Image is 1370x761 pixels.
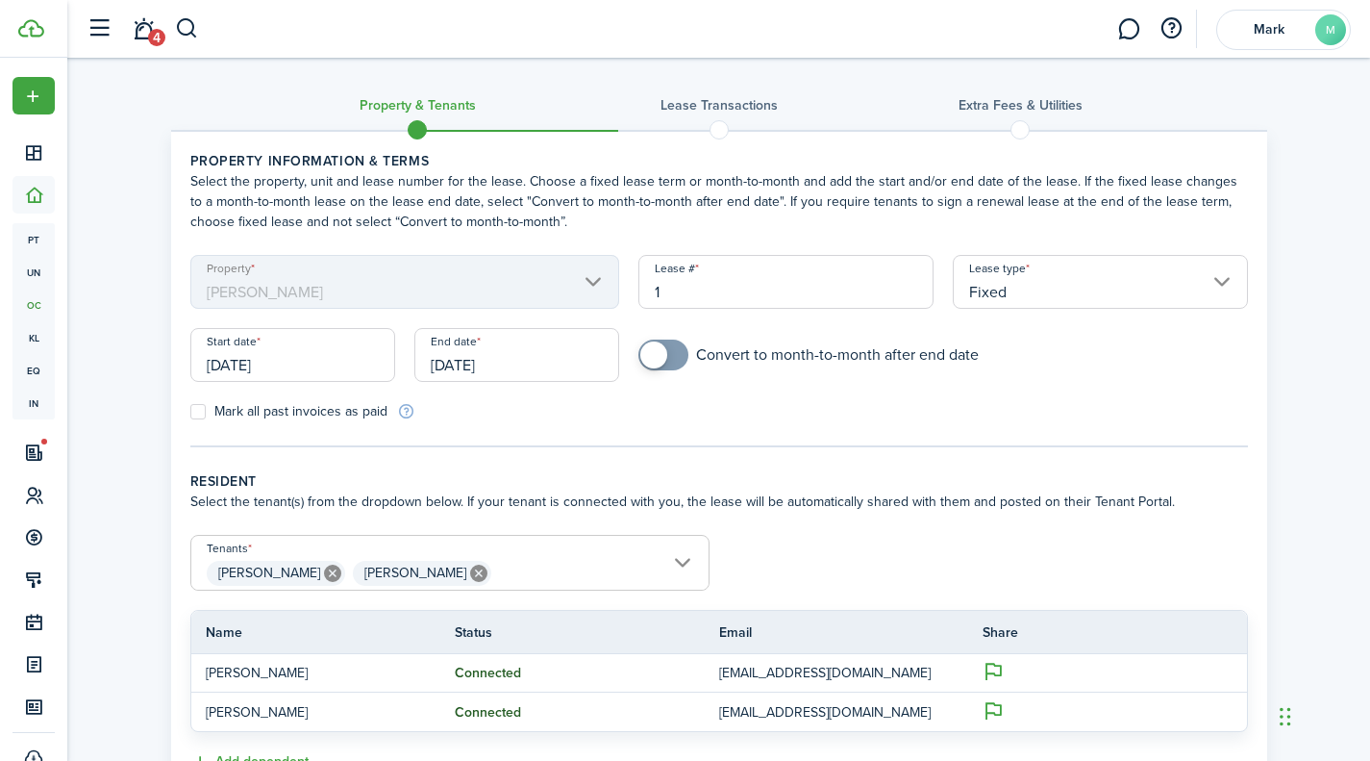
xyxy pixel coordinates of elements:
[191,622,456,643] th: Name
[719,663,955,683] p: [EMAIL_ADDRESS][DOMAIN_NAME]
[206,663,427,683] p: [PERSON_NAME]
[414,328,619,382] input: mm/dd/yyyy
[360,95,476,115] h3: Property & Tenants
[218,563,320,583] span: [PERSON_NAME]
[175,13,199,45] button: Search
[190,171,1248,232] wizard-step-header-description: Select the property, unit and lease number for the lease. Choose a fixed lease term or month-to-m...
[719,702,955,723] p: [EMAIL_ADDRESS][DOMAIN_NAME]
[364,563,466,583] span: [PERSON_NAME]
[660,95,778,115] h3: Lease Transactions
[12,77,55,114] button: Open menu
[719,622,984,643] th: Email
[983,622,1247,643] th: Share
[455,622,719,643] th: Status
[959,95,1083,115] h3: Extra fees & Utilities
[190,328,395,382] input: mm/dd/yyyy
[1315,14,1346,45] avatar-text: M
[206,702,427,723] p: [PERSON_NAME]
[12,387,55,419] a: in
[190,404,387,419] label: Mark all past invoices as paid
[12,223,55,256] a: pt
[125,5,162,54] a: Notifications
[455,705,521,721] status: Connected
[12,321,55,354] a: kl
[1274,669,1370,761] iframe: Chat Widget
[190,471,1248,492] wizard-step-header-title: Resident
[190,151,1248,171] wizard-step-header-title: Property information & terms
[148,29,165,46] span: 4
[12,256,55,289] a: un
[1280,688,1291,746] div: Drag
[81,11,117,47] button: Open sidebar
[18,19,44,38] img: TenantCloud
[1231,23,1308,37] span: Mark
[455,666,521,681] status: Connected
[12,289,55,321] a: oc
[1155,13,1187,45] button: Open resource center
[1110,5,1147,54] a: Messaging
[12,354,55,387] a: eq
[190,492,1248,512] wizard-step-header-description: Select the tenant(s) from the dropdown below. If your tenant is connected with you, the lease wil...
